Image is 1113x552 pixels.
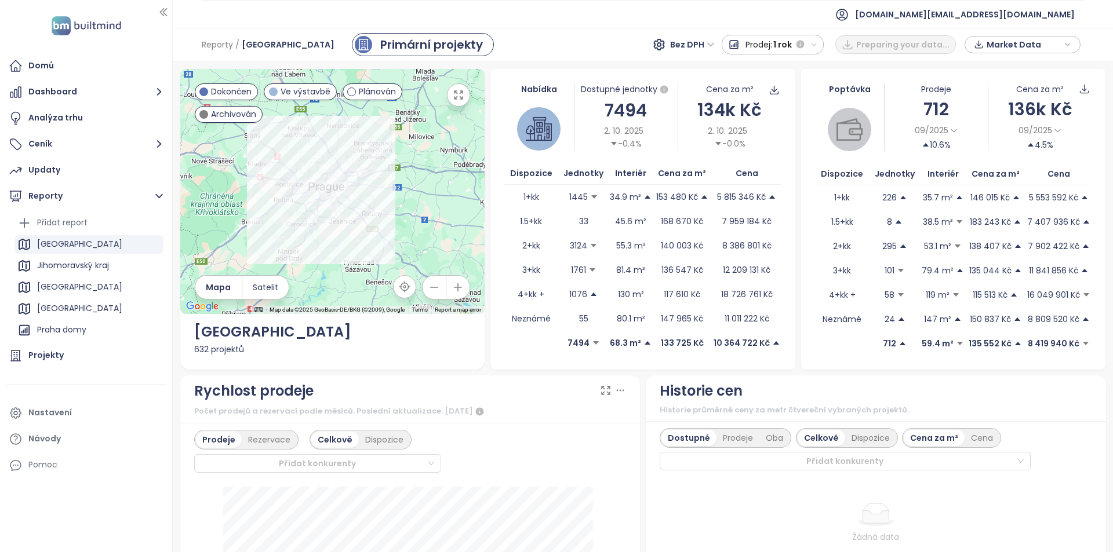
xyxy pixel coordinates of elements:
p: 150 837 Kč [970,313,1011,326]
span: caret-up [954,315,962,323]
p: 79.4 m² [922,264,954,277]
span: Ve výstavbě [281,85,330,98]
div: Prodeje [196,432,242,448]
div: Projekty [28,348,64,363]
img: house [526,116,552,142]
td: 1+kk [815,185,869,210]
button: Ceník [6,133,166,156]
span: Satelit [253,281,278,294]
div: Primární projekty [380,36,483,53]
div: 712 [885,96,988,123]
a: Návody [6,427,166,451]
th: Cena [712,162,781,185]
span: caret-up [1014,242,1022,250]
div: Pomoc [6,454,166,477]
p: 140 003 Kč [661,239,703,252]
span: caret-up [899,339,907,348]
p: 147 m² [924,313,951,326]
span: caret-down [610,140,618,148]
span: Dokončen [211,85,252,98]
p: 101 [885,264,894,277]
p: 138 407 Kč [969,240,1012,253]
p: 11 011 222 Kč [725,312,769,325]
span: caret-down [590,242,598,250]
div: Cena za m² [1016,83,1064,96]
span: caret-down [954,242,962,250]
p: 153 480 Kč [656,191,698,203]
td: Neznámé [504,306,558,331]
span: caret-up [700,193,708,201]
p: 35.7 m² [923,191,953,204]
p: 16 049 901 Kč [1027,288,1080,301]
div: 4.5% [1027,138,1053,151]
p: 55 [579,312,588,325]
p: 12 209 131 Kč [723,264,770,276]
div: [GEOGRAPHIC_DATA] [14,235,163,254]
span: caret-down [955,218,963,226]
button: Mapa [195,276,242,299]
p: 147 965 Kč [661,312,703,325]
p: 712 [883,337,896,350]
div: Dispozice [359,432,410,448]
span: caret-down [897,266,905,275]
span: caret-down [897,291,905,299]
span: caret-up [590,290,598,298]
p: 38.5 m² [923,215,953,228]
span: caret-up [643,339,652,347]
div: Celkově [311,432,359,448]
div: Analýza trhu [28,111,83,125]
span: [GEOGRAPHIC_DATA] [242,34,334,55]
span: caret-up [643,193,652,201]
span: caret-down [714,140,722,148]
span: 2. 10. 2025 [604,125,643,137]
p: 146 015 Kč [970,191,1010,204]
p: 55.3 m² [616,239,646,252]
span: caret-down [592,339,600,347]
a: Projekty [6,344,166,367]
p: 7494 [568,337,590,349]
p: 5 553 592 Kč [1029,191,1078,204]
div: Počet prodejů a rezervací podle měsíců. Poslední aktualizace: [DATE] [194,404,627,418]
span: caret-up [1082,315,1090,323]
a: Domů [6,54,166,78]
div: button [971,36,1074,53]
a: Report a map error [435,306,481,313]
div: Přidat report [14,214,163,232]
td: 2+kk [504,233,558,258]
p: 8 809 520 Kč [1028,313,1079,326]
div: [GEOGRAPHIC_DATA] [37,237,122,251]
div: Rychlost prodeje [194,380,314,402]
div: Prodeje [885,83,988,96]
div: [GEOGRAPHIC_DATA] [14,278,163,297]
span: caret-up [956,266,964,275]
p: 1445 [569,191,588,203]
span: caret-down [952,291,960,299]
div: [GEOGRAPHIC_DATA] [194,321,471,343]
th: Cena za m² [653,162,712,185]
div: Updaty [28,163,60,177]
p: 136 547 Kč [661,264,703,276]
div: Celkově [798,430,845,446]
p: 33 [579,215,588,228]
p: 3124 [570,239,587,252]
td: Neznámé [815,307,869,331]
p: 133 725 Kč [661,337,704,349]
a: primary [352,33,494,56]
span: caret-down [588,266,596,274]
a: Nastavení [6,401,166,425]
p: 10 364 722 Kč [714,337,770,349]
div: -0.0% [714,137,745,150]
th: Jednotky [869,163,921,185]
div: Nastavení [28,405,72,420]
div: Jihomoravský kraj [14,257,163,275]
span: caret-up [1012,193,1020,202]
span: caret-up [1081,266,1089,275]
div: [GEOGRAPHIC_DATA] [37,301,122,316]
span: caret-up [897,315,905,323]
div: 136k Kč [988,96,1092,123]
p: 119 m² [926,288,950,301]
button: Prodej:1 rok [722,35,824,54]
p: 117 610 Kč [664,288,700,301]
p: 80.1 m² [617,312,645,325]
span: caret-up [1082,242,1090,250]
